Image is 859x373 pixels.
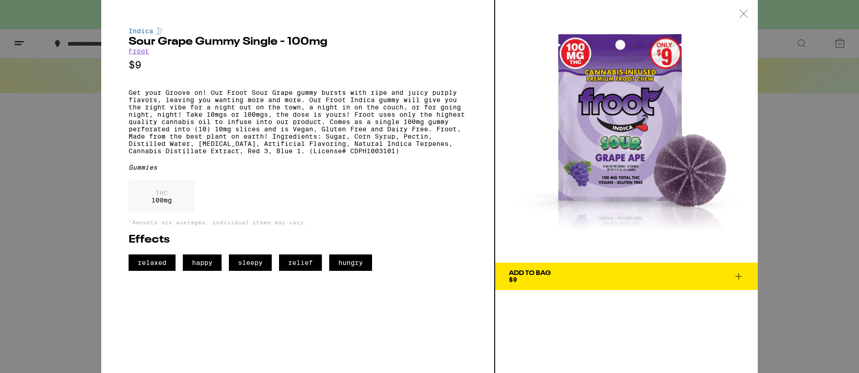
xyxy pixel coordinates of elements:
[129,47,149,55] a: Froot
[509,270,551,276] div: Add To Bag
[329,254,372,271] span: hungry
[129,234,467,245] h2: Effects
[183,254,222,271] span: happy
[21,6,40,15] span: Help
[151,189,172,197] p: THC
[129,164,467,171] div: Gummies
[0,0,498,66] button: Redirect to URL
[495,263,758,290] button: Add To Bag$9
[129,180,195,213] div: 100 mg
[129,219,467,225] p: *Amounts are averages, individual items may vary.
[156,27,162,35] img: indicaColor.svg
[509,276,517,283] span: $9
[129,59,467,71] p: $9
[279,254,322,271] span: relief
[129,27,467,35] div: Indica
[129,36,467,47] h2: Sour Grape Gummy Single - 100mg
[229,254,272,271] span: sleepy
[129,254,176,271] span: relaxed
[129,89,467,155] p: Get your Groove on! Our Froot Sour Grape gummy bursts with ripe and juicy purply flavors, leaving...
